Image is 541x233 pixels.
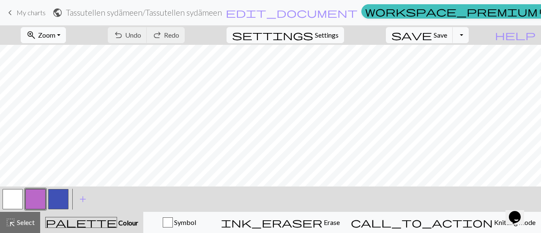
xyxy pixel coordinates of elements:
[434,31,447,39] span: Save
[5,217,16,228] span: highlight_alt
[66,8,222,17] h2: Tassutellen sydämeen / Tassutellen sydämeen
[16,8,46,16] span: My charts
[21,27,66,43] button: Zoom
[227,27,344,43] button: SettingsSettings
[173,218,196,226] span: Symbol
[495,29,536,41] span: help
[78,193,88,205] span: add
[221,217,322,228] span: ink_eraser
[143,212,216,233] button: Symbol
[493,218,536,226] span: Knitting mode
[117,219,138,227] span: Colour
[16,218,35,226] span: Select
[391,29,432,41] span: save
[40,212,143,233] button: Colour
[386,27,453,43] button: Save
[5,7,15,19] span: keyboard_arrow_left
[232,29,313,41] span: settings
[38,31,55,39] span: Zoom
[322,218,340,226] span: Erase
[505,199,533,225] iframe: chat widget
[315,30,339,40] span: Settings
[46,217,117,228] span: palette
[345,212,541,233] button: Knitting mode
[26,29,36,41] span: zoom_in
[365,5,538,17] span: workspace_premium
[351,217,493,228] span: call_to_action
[216,212,345,233] button: Erase
[226,7,358,19] span: edit_document
[232,30,313,40] i: Settings
[52,7,63,19] span: public
[5,5,46,20] a: My charts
